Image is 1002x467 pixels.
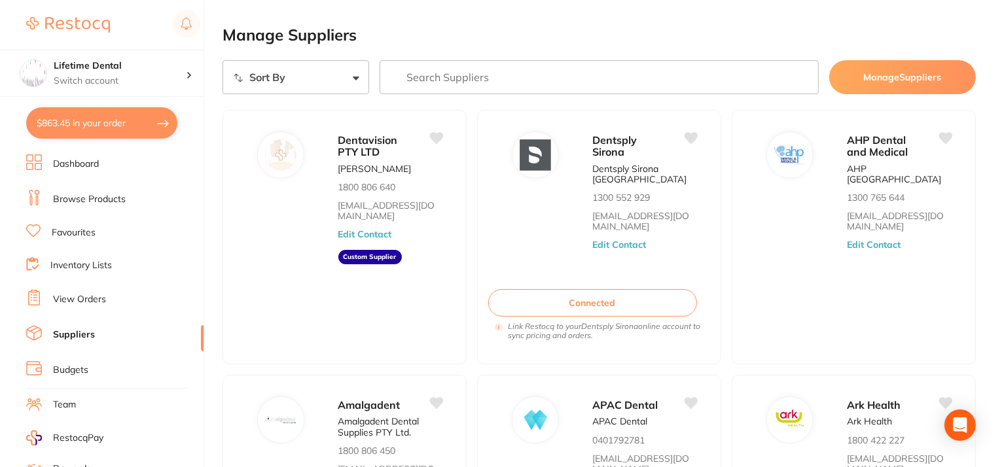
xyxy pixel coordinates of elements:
[52,226,96,239] a: Favourites
[53,328,95,341] a: Suppliers
[488,289,697,317] button: Connected
[26,107,177,139] button: $863.45 in your order
[338,182,396,192] p: 1800 806 640
[593,164,698,184] p: Dentsply Sirona [GEOGRAPHIC_DATA]
[338,200,443,221] a: [EMAIL_ADDRESS][DOMAIN_NAME]
[54,75,186,88] p: Switch account
[848,416,893,426] p: Ark Health
[520,404,551,436] img: APAC Dental
[53,364,88,377] a: Budgets
[50,259,112,272] a: Inventory Lists
[54,60,186,73] h4: Lifetime Dental
[338,416,443,437] p: Amalgadent Dental Supplies PTY Ltd.
[848,164,952,184] p: AHP [GEOGRAPHIC_DATA]
[338,250,402,264] aside: Custom Supplier
[593,398,658,411] span: APAC Dental
[593,192,651,203] p: 1300 552 929
[20,60,46,86] img: Lifetime Dental
[26,10,110,40] a: Restocq Logo
[848,435,905,445] p: 1800 422 227
[265,404,296,436] img: Amalgadent
[848,192,905,203] p: 1300 765 644
[223,26,976,44] h2: Manage Suppliers
[53,398,76,411] a: Team
[848,211,952,232] a: [EMAIL_ADDRESS][DOMAIN_NAME]
[944,409,976,441] div: Open Intercom Messenger
[53,432,103,445] span: RestocqPay
[53,193,126,206] a: Browse Products
[338,229,392,239] button: Edit Contact
[774,139,806,171] img: AHP Dental and Medical
[26,430,42,445] img: RestocqPay
[508,322,704,340] i: Link Restocq to your Dentsply Sirona online account to sync pricing and orders.
[26,430,103,445] a: RestocqPay
[380,60,819,94] input: Search Suppliers
[848,133,908,158] span: AHP Dental and Medical
[829,60,976,94] button: ManageSuppliers
[338,398,401,411] span: Amalgadent
[593,435,645,445] p: 0401792781
[53,293,106,306] a: View Orders
[520,139,551,171] img: Dentsply Sirona
[593,133,637,158] span: Dentsply Sirona
[338,164,412,174] p: [PERSON_NAME]
[848,398,901,411] span: Ark Health
[593,416,648,426] p: APAC Dental
[774,404,806,436] img: Ark Health
[338,445,396,456] p: 1800 806 450
[848,239,901,250] button: Edit Contact
[338,133,398,158] span: Dentavision PTY LTD
[265,139,296,171] img: Dentavision PTY LTD
[53,158,99,171] a: Dashboard
[593,211,698,232] a: [EMAIL_ADDRESS][DOMAIN_NAME]
[26,17,110,33] img: Restocq Logo
[593,239,647,250] button: Edit Contact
